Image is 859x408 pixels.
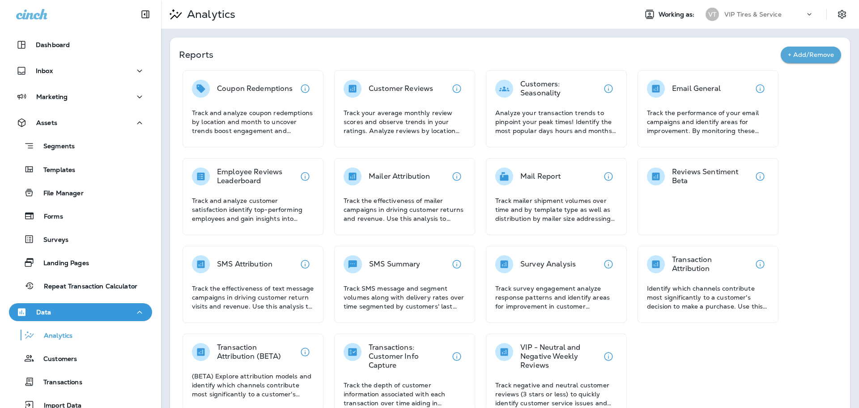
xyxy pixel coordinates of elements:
[706,8,719,21] div: VT
[217,260,272,269] p: SMS Attribution
[9,183,152,202] button: File Manager
[9,303,152,321] button: Data
[600,348,617,365] button: View details
[495,284,617,311] p: Track survey engagement analyze response patterns and identify areas for improvement in customer ...
[192,108,314,135] p: Track and analyze coupon redemptions by location and month to uncover trends boost engagement and...
[495,196,617,223] p: Track mailer shipment volumes over time and by template type as well as distribution by mailer si...
[9,349,152,368] button: Customers
[781,47,841,63] button: + Add/Remove
[369,172,430,181] p: Mailer Attribution
[36,93,68,100] p: Marketing
[600,80,617,98] button: View details
[9,253,152,272] button: Landing Pages
[192,372,314,399] p: (BETA) Explore attribution models and identify which channels contribute most significantly to a ...
[344,108,466,135] p: Track your average monthly review scores and observe trends in your ratings. Analyze reviews by l...
[9,136,152,155] button: Segments
[9,206,152,225] button: Forms
[751,167,769,185] button: View details
[133,5,158,23] button: Collapse Sidebar
[448,80,466,98] button: View details
[9,326,152,344] button: Analytics
[495,381,617,408] p: Track negative and neutral customer reviews (3 stars or less) to quickly identify customer servic...
[9,230,152,249] button: Surveys
[520,80,600,98] p: Customers: Seasonality
[217,167,296,185] p: Employee Reviews Leaderboard
[344,381,466,408] p: Track the depth of customer information associated with each transaction over time aiding in asse...
[647,284,769,311] p: Identify which channels contribute most significantly to a customer's decision to make a purchase...
[217,84,293,93] p: Coupon Redemptions
[35,283,137,291] p: Repeat Transaction Calculator
[9,36,152,54] button: Dashboard
[369,343,448,370] p: Transactions: Customer Info Capture
[724,11,782,18] p: VIP Tires & Service
[448,348,466,365] button: View details
[520,172,561,181] p: Mail Report
[9,160,152,179] button: Templates
[183,8,235,21] p: Analytics
[34,142,75,151] p: Segments
[36,41,70,48] p: Dashboard
[672,167,751,185] p: Reviews Sentiment Beta
[296,343,314,361] button: View details
[192,284,314,311] p: Track the effectiveness of text message campaigns in driving customer return visits and revenue. ...
[9,276,152,295] button: Repeat Transaction Calculator
[35,213,63,221] p: Forms
[672,84,721,93] p: Email General
[9,372,152,391] button: Transactions
[9,62,152,80] button: Inbox
[344,196,466,223] p: Track the effectiveness of mailer campaigns in driving customer returns and revenue. Use this ana...
[448,167,466,185] button: View details
[179,48,781,61] p: Reports
[36,309,51,316] p: Data
[296,80,314,98] button: View details
[35,332,72,340] p: Analytics
[344,284,466,311] p: Track SMS message and segment volumes along with delivery rates over time segmented by customers'...
[192,196,314,223] p: Track and analyze customer satisfaction identify top-performing employees and gain insights into ...
[296,255,314,273] button: View details
[369,260,421,269] p: SMS Summary
[520,260,576,269] p: Survey Analysis
[369,84,433,93] p: Customer Reviews
[217,343,296,361] p: Transaction Attribution (BETA)
[659,11,697,18] span: Working as:
[296,167,314,185] button: View details
[34,189,84,198] p: File Manager
[647,108,769,135] p: Track the performance of your email campaigns and identify areas for improvement. By monitoring t...
[495,108,617,135] p: Analyze your transaction trends to pinpoint your peak times! Identify the most popular days hours...
[34,166,75,175] p: Templates
[9,88,152,106] button: Marketing
[751,80,769,98] button: View details
[34,236,68,245] p: Surveys
[448,255,466,273] button: View details
[834,6,850,22] button: Settings
[600,255,617,273] button: View details
[34,259,89,268] p: Landing Pages
[672,255,751,273] p: Transaction Attribution
[600,167,617,185] button: View details
[36,67,53,74] p: Inbox
[36,119,57,126] p: Assets
[751,255,769,273] button: View details
[520,343,600,370] p: VIP - Neutral and Negative Weekly Reviews
[9,114,152,132] button: Assets
[34,355,77,364] p: Customers
[34,378,82,387] p: Transactions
